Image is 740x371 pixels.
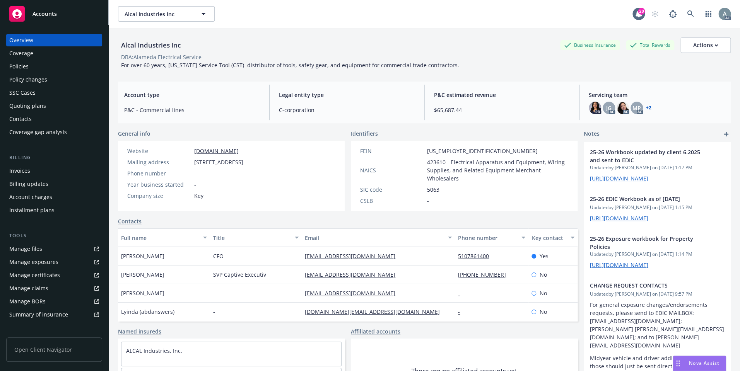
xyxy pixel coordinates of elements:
[427,147,538,155] span: [US_EMPLOYER_IDENTIFICATION_NUMBER]
[6,3,102,25] a: Accounts
[584,129,600,139] span: Notes
[305,252,402,260] a: [EMAIL_ADDRESS][DOMAIN_NAME]
[589,102,601,114] img: photo
[590,261,648,269] a: [URL][DOMAIN_NAME]
[427,185,439,194] span: 5063
[6,87,102,99] a: SSC Cases
[360,185,424,194] div: SIC code
[9,73,47,86] div: Policy changes
[279,91,415,99] span: Legal entity type
[590,281,704,289] span: CHANGE REQUEST CONTACTS
[127,169,191,177] div: Phone number
[194,180,196,189] span: -
[693,38,718,53] div: Actions
[539,289,547,297] span: No
[124,106,260,114] span: P&C - Commercial lines
[213,252,224,260] span: CFO
[9,165,30,177] div: Invoices
[9,87,36,99] div: SSC Cases
[665,6,680,22] a: Report a Bug
[305,271,402,278] a: [EMAIL_ADDRESS][DOMAIN_NAME]
[121,271,164,279] span: [PERSON_NAME]
[539,308,547,316] span: No
[305,234,443,242] div: Email
[721,129,731,139] a: add
[6,113,102,125] a: Contacts
[213,234,291,242] div: Title
[127,158,191,166] div: Mailing address
[6,295,102,308] a: Manage BORs
[126,347,182,354] a: ALCAL Industries, Inc.
[427,197,429,205] span: -
[590,291,725,298] span: Updated by [PERSON_NAME] on [DATE] 9:57 PM
[532,234,566,242] div: Key contact
[9,178,48,190] div: Billing updates
[434,106,570,114] span: $65,687.44
[528,228,578,247] button: Key contact
[9,191,52,203] div: Account charges
[6,232,102,240] div: Tools
[590,214,648,222] a: [URL][DOMAIN_NAME]
[458,289,466,297] a: -
[9,256,58,268] div: Manage exposures
[673,356,683,371] div: Drag to move
[360,147,424,155] div: FEIN
[646,106,651,110] a: +2
[9,269,60,281] div: Manage certificates
[194,169,196,177] span: -
[590,235,704,251] span: 25-26 Exposure workbook for Property Policies
[213,308,215,316] span: -
[360,197,424,205] div: CSLB
[127,180,191,189] div: Year business started
[6,269,102,281] a: Manage certificates
[590,204,725,211] span: Updated by [PERSON_NAME] on [DATE] 1:15 PM
[458,252,495,260] a: 5107861400
[6,308,102,321] a: Summary of insurance
[125,10,191,18] span: Alcal Industries Inc
[6,154,102,162] div: Billing
[6,100,102,112] a: Quoting plans
[9,34,33,46] div: Overview
[9,204,55,216] div: Installment plans
[9,282,48,294] div: Manage claims
[683,6,698,22] a: Search
[302,228,455,247] button: Email
[121,308,174,316] span: Lyinda (abdanswers)
[351,327,400,335] a: Affiliated accounts
[127,147,191,155] div: Website
[9,113,32,125] div: Contacts
[213,271,266,279] span: SVP Captive Executiv
[6,337,102,362] span: Open Client Navigator
[701,6,716,22] a: Switch app
[6,178,102,190] a: Billing updates
[6,256,102,268] a: Manage exposures
[210,228,302,247] button: Title
[606,104,612,112] span: JG
[632,104,641,112] span: MP
[124,91,260,99] span: Account type
[689,360,719,366] span: Nova Assist
[680,37,731,53] button: Actions
[9,295,46,308] div: Manage BORs
[539,271,547,279] span: No
[584,142,731,189] div: 25-26 Workbook updated by client 6.2025 and sent to EDICUpdatedby [PERSON_NAME] on [DATE] 1:17 PM...
[127,192,191,200] div: Company size
[213,289,215,297] span: -
[6,165,102,177] a: Invoices
[590,301,725,349] p: For general exposure changes/endorsements requests, please send to EDIC MAILBOX: [EMAIL_ADDRESS][...
[617,102,629,114] img: photo
[673,356,726,371] button: Nova Assist
[121,252,164,260] span: [PERSON_NAME]
[279,106,415,114] span: C-corporation
[121,61,459,69] span: For over 60 years, [US_STATE] Service Tool (CST) distributor of tools, safety gear, and equipment...
[6,126,102,138] a: Coverage gap analysis
[9,243,42,255] div: Manage files
[305,289,402,297] a: [EMAIL_ADDRESS][DOMAIN_NAME]
[194,192,203,200] span: Key
[647,6,663,22] a: Start snowing
[6,243,102,255] a: Manage files
[6,34,102,46] a: Overview
[455,228,528,247] button: Phone number
[9,100,46,112] div: Quoting plans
